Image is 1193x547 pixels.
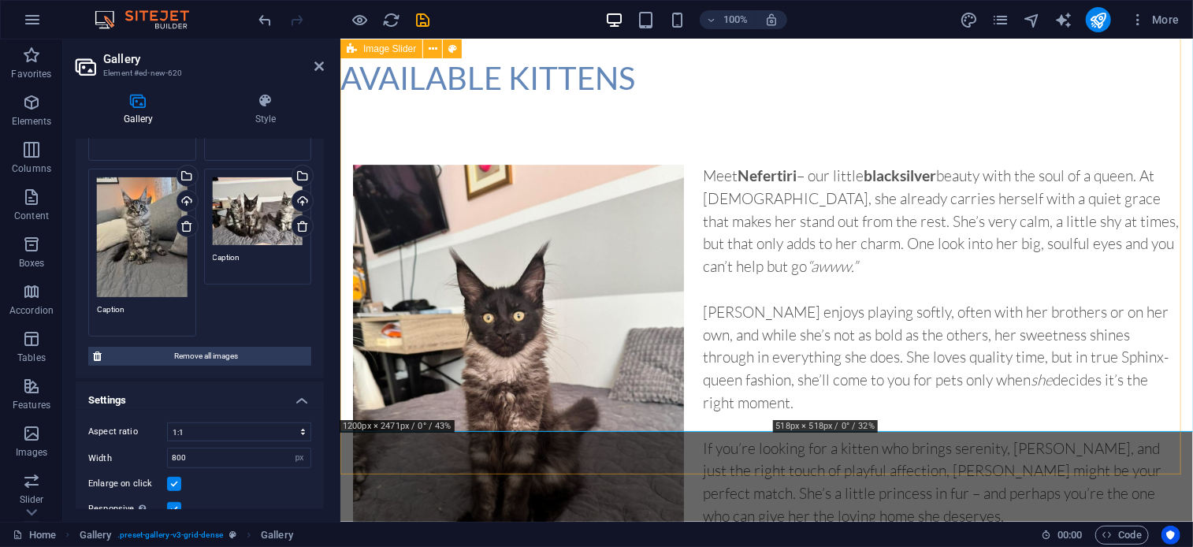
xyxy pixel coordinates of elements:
button: text_generator [1054,10,1073,29]
span: . preset-gallery-v3-grid-dense [117,526,223,545]
i: Undo: Change gallery images (Ctrl+Z) [257,11,275,29]
button: Code [1095,526,1149,545]
i: On resize automatically adjust zoom level to fit chosen device. [764,13,779,27]
p: Features [13,399,50,411]
h6: Session time [1041,526,1083,545]
i: This element is a customizable preset [229,530,236,539]
p: Content [14,210,49,222]
button: save [414,10,433,29]
h4: Style [207,93,324,126]
button: design [960,10,979,29]
button: reload [382,10,401,29]
button: 100% [700,10,756,29]
i: Publish [1089,11,1107,29]
span: 00 00 [1057,526,1082,545]
button: pages [991,10,1010,29]
label: Responsive [88,500,167,519]
i: AI Writer [1054,11,1072,29]
p: Boxes [19,257,45,270]
span: Gallery [261,526,293,545]
img: Editor Logo [91,10,209,29]
i: Save (Ctrl+S) [414,11,433,29]
span: More [1130,12,1180,28]
a: Click to cancel selection. Double-click to open Pages [13,526,56,545]
h4: Gallery [76,93,207,126]
p: Columns [12,162,51,175]
i: Pages (Ctrl+Alt+S) [991,11,1009,29]
button: More [1124,7,1186,32]
h4: Settings [76,381,324,410]
span: Remove all images [106,347,307,366]
p: Accordion [9,304,54,317]
div: viber_image_2025-10-02_07-58-43-367-7-iewzulncb3bYYOZgRnDg.jpg [97,177,188,297]
span: Click to select. Double-click to edit [80,526,112,545]
p: Images [16,446,48,459]
button: Remove all images [88,347,311,366]
span: : [1068,529,1071,541]
p: Slider [20,493,44,506]
nav: breadcrumb [80,526,293,545]
p: Favorites [11,68,51,80]
i: Design (Ctrl+Alt+Y) [960,11,978,29]
span: Code [1102,526,1142,545]
label: Enlarge on click [88,474,167,493]
button: navigator [1023,10,1042,29]
label: Width [88,454,167,463]
h6: 100% [723,10,749,29]
p: Elements [12,115,52,128]
button: Usercentrics [1161,526,1180,545]
button: publish [1086,7,1111,32]
span: Image Slider [363,44,416,54]
label: Aspect ratio [88,422,167,441]
button: undo [256,10,275,29]
p: Tables [17,352,46,364]
i: Navigator [1023,11,1041,29]
h2: Gallery [103,52,324,66]
h3: Element #ed-new-620 [103,66,292,80]
div: viber_image_2025-10-02_07-58-42-367-HJcXEJnF7Y3vB5EFGGNBYg.jpg [213,177,303,245]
